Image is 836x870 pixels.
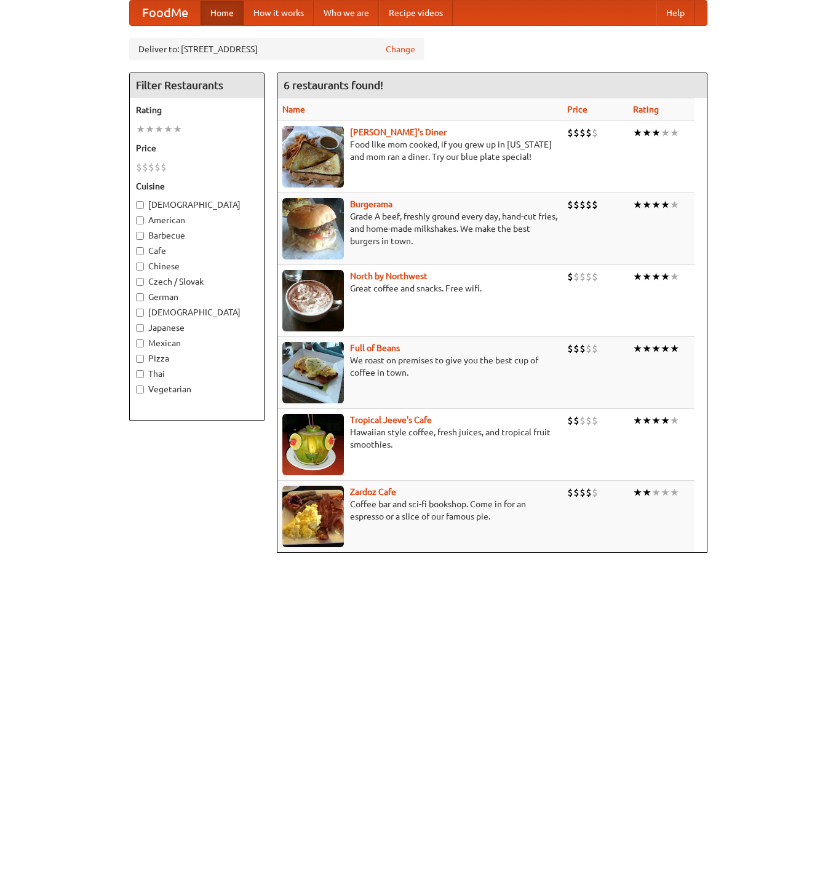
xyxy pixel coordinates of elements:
[661,198,670,212] li: ★
[567,198,573,212] li: $
[567,105,587,114] a: Price
[350,487,396,497] a: Zardoz Cafe
[592,342,598,355] li: $
[633,270,642,283] li: ★
[284,79,383,91] ng-pluralize: 6 restaurants found!
[136,291,258,303] label: German
[573,126,579,140] li: $
[651,126,661,140] li: ★
[586,198,592,212] li: $
[573,342,579,355] li: $
[136,275,258,288] label: Czech / Slovak
[282,414,344,475] img: jeeves.jpg
[651,342,661,355] li: ★
[567,342,573,355] li: $
[164,122,173,136] li: ★
[642,486,651,499] li: ★
[579,342,586,355] li: $
[136,122,145,136] li: ★
[136,263,144,271] input: Chinese
[136,278,144,286] input: Czech / Slovak
[161,160,167,174] li: $
[586,126,592,140] li: $
[670,486,679,499] li: ★
[350,127,447,137] a: [PERSON_NAME]'s Diner
[579,414,586,427] li: $
[661,270,670,283] li: ★
[282,426,557,451] p: Hawaiian style coffee, fresh juices, and tropical fruit smoothies.
[314,1,379,25] a: Who we are
[573,414,579,427] li: $
[136,309,144,317] input: [DEMOGRAPHIC_DATA]
[136,293,144,301] input: German
[154,160,161,174] li: $
[350,199,392,209] a: Burgerama
[670,126,679,140] li: ★
[579,126,586,140] li: $
[633,414,642,427] li: ★
[201,1,244,25] a: Home
[573,486,579,499] li: $
[136,160,142,174] li: $
[592,486,598,499] li: $
[567,486,573,499] li: $
[350,415,432,425] a: Tropical Jeeve's Cafe
[651,414,661,427] li: ★
[586,270,592,283] li: $
[136,201,144,209] input: [DEMOGRAPHIC_DATA]
[579,486,586,499] li: $
[642,414,651,427] li: ★
[386,43,415,55] a: Change
[586,342,592,355] li: $
[136,322,258,334] label: Japanese
[136,368,258,380] label: Thai
[579,198,586,212] li: $
[633,126,642,140] li: ★
[282,270,344,331] img: north.jpg
[592,414,598,427] li: $
[282,138,557,163] p: Food like mom cooked, if you grew up in [US_STATE] and mom ran a diner. Try our blue plate special!
[136,142,258,154] h5: Price
[592,198,598,212] li: $
[567,270,573,283] li: $
[282,498,557,523] p: Coffee bar and sci-fi bookshop. Come in for an espresso or a slice of our famous pie.
[670,342,679,355] li: ★
[136,199,258,211] label: [DEMOGRAPHIC_DATA]
[573,270,579,283] li: $
[633,105,659,114] a: Rating
[282,486,344,547] img: zardoz.jpg
[670,270,679,283] li: ★
[633,486,642,499] li: ★
[350,271,428,281] b: North by Northwest
[350,343,400,353] a: Full of Beans
[282,354,557,379] p: We roast on premises to give you the best cup of coffee in town.
[642,342,651,355] li: ★
[379,1,453,25] a: Recipe videos
[148,160,154,174] li: $
[282,126,344,188] img: sallys.jpg
[670,414,679,427] li: ★
[661,414,670,427] li: ★
[282,105,305,114] a: Name
[592,270,598,283] li: $
[661,126,670,140] li: ★
[661,342,670,355] li: ★
[136,247,144,255] input: Cafe
[586,414,592,427] li: $
[282,342,344,403] img: beans.jpg
[136,339,144,347] input: Mexican
[136,355,144,363] input: Pizza
[244,1,314,25] a: How it works
[567,126,573,140] li: $
[136,383,258,395] label: Vegetarian
[136,229,258,242] label: Barbecue
[282,282,557,295] p: Great coffee and snacks. Free wifi.
[592,126,598,140] li: $
[670,198,679,212] li: ★
[567,414,573,427] li: $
